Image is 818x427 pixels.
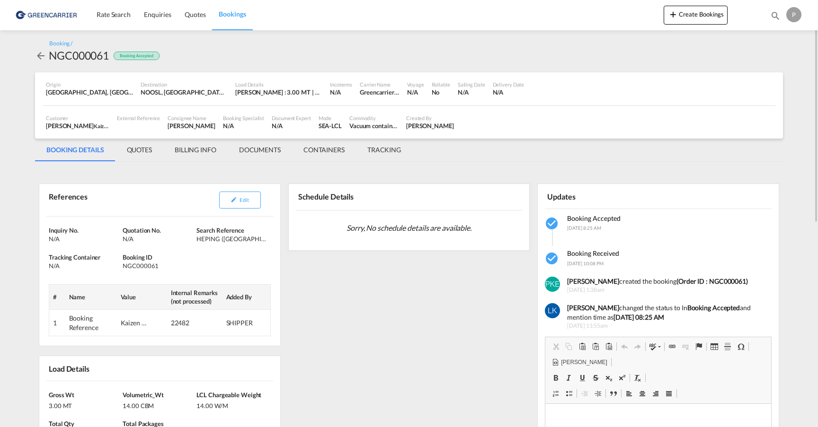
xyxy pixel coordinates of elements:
span: Rate Search [97,10,131,18]
a: Lim inn (⌘+V) [576,340,589,353]
th: Value [117,284,167,309]
div: N/A [407,88,424,96]
a: Fjern lenke [679,340,692,353]
a: Fet (⌘+B) [549,372,562,384]
span: Inquiry No. [49,227,79,234]
div: Load Details [46,360,93,376]
div: Created By [406,114,454,122]
a: Understreking (⌘+U) [576,372,589,384]
a: Legg til / fjern nummerert liste [549,387,562,400]
div: 22482 [171,318,199,328]
img: e39c37208afe11efa9cb1d7a6ea7d6f5.png [14,4,78,26]
button: icon-plus 400-fgCreate Bookings [664,6,728,25]
div: Delivery Date [493,81,525,88]
div: NOOSL, Oslo, Norway, Northern Europe, Europe [141,88,228,96]
a: Anker [692,340,705,353]
b: (Order ID : NGC000061) [676,277,748,285]
md-tab-item: QUOTES [116,139,163,161]
td: SHIPPER [222,310,271,336]
a: Lim inn fra Word [602,340,615,353]
a: Blokkjuster [662,387,676,400]
a: Tabell [708,340,721,353]
span: Volumetric_Wt [123,391,164,399]
div: Voyage [407,81,424,88]
div: Commodity [349,114,399,122]
div: N/A [493,88,525,96]
a: Sett inn horisontal linje [721,340,734,353]
md-icon: icon-pencil [231,196,237,203]
div: References [46,188,158,212]
img: AZ8IJFzYw12zAAAAAElFTkSuQmCC [545,303,560,318]
div: Booking Specialist [223,114,264,122]
md-icon: icon-checkbox-marked-circle [545,216,560,231]
md-icon: icon-arrow-left [35,50,46,61]
span: LCL Chargeable Weight [196,391,261,399]
div: P [786,7,801,22]
md-icon: icon-plus 400-fg [667,9,679,20]
a: Blokksitat [607,387,620,400]
span: Kaizen Shipping AS [94,122,137,130]
div: N/A [458,88,485,96]
a: Hevet skrift [615,372,629,384]
span: Booking Received [567,249,619,257]
span: Quotation No. [123,227,161,234]
div: Booking Accepted [114,52,159,61]
div: icon-magnify [770,10,781,25]
div: NGC000061 [49,48,109,63]
div: changed the status to In and mention time as [567,303,765,322]
div: Updates [545,188,656,204]
span: Booking ID [123,253,152,261]
div: Customer [46,114,109,122]
span: Quotes [185,10,205,18]
span: Enquiries [144,10,171,18]
div: Mode [319,114,342,122]
div: Kaizen ref [121,318,149,328]
div: Greencarrier Consolidators [360,88,400,96]
div: Destination [141,81,228,88]
a: Fjern formatering [631,372,644,384]
div: SEA-LCL [319,122,342,130]
span: [DATE] 11:55am [567,322,765,330]
span: Booking Accepted [567,214,621,222]
div: icon-arrow-left [35,48,49,63]
div: [PERSON_NAME] [168,122,215,130]
span: [DATE] 10:08 PM [567,261,604,266]
a: Midtstill [636,387,649,400]
span: [DATE] 8:25 AM [567,225,601,231]
a: Sett inn spesialtegn [734,340,747,353]
body: Rikteksteditor, editor2 [9,9,216,19]
a: Klipp ut (⌘+X) [549,340,562,353]
a: Lenke (⌘+K) [666,340,679,353]
div: [PERSON_NAME] [46,122,109,130]
a: Gjennomstreking [589,372,602,384]
a: Venstrejuster [622,387,636,400]
a: Lim inn som ren tekst (⌘+⌥+⇧+V) [589,340,602,353]
md-tab-item: BILLING INFO [163,139,228,161]
div: N/A [123,235,194,243]
b: [DATE] 08:25 AM [613,313,665,321]
div: 14.00 CBM [123,399,194,410]
a: [PERSON_NAME] [549,356,610,368]
div: Per Kristian Edvartsen [406,122,454,130]
div: NGC000061 [123,261,194,270]
b: Booking Accepted [687,304,740,312]
div: Rollable [432,81,450,88]
div: 14.00 W/M [196,399,268,410]
div: HEPING (和平区) to NOOSL / 3 Sep 2025 [196,235,268,243]
span: [DATE] 1:38am [567,286,765,294]
div: created the booking [567,277,765,286]
a: Øk innrykk [591,387,605,400]
span: Search Reference [196,227,244,234]
span: Gross Wt [49,391,74,399]
b: [PERSON_NAME] [567,277,619,285]
a: Kursiv (⌘+I) [562,372,576,384]
div: CNSHA, Shanghai, SH, China, Greater China & Far East Asia, Asia Pacific [46,88,133,96]
a: Gjør om (⌘+Y) [631,340,644,353]
div: Origin [46,81,133,88]
md-icon: icon-checkbox-marked-circle [545,251,560,266]
a: Legg til / fjern punktliste [562,387,576,400]
div: Sailing Date [458,81,485,88]
div: 3.00 MT [49,399,120,410]
div: Vacuum container, food keeping [349,122,399,130]
span: Edit [240,197,249,203]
